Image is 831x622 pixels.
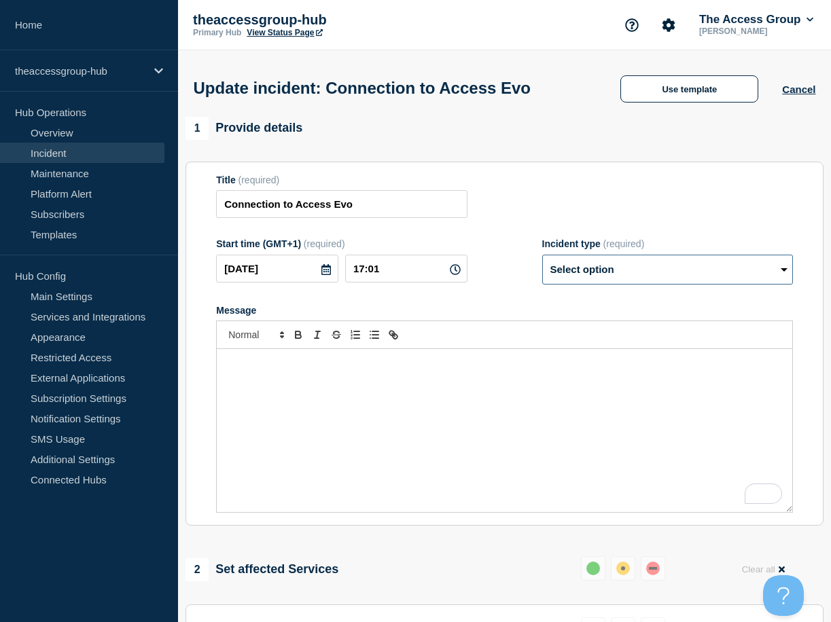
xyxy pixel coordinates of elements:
[15,65,145,77] p: theaccessgroup-hub
[618,11,646,39] button: Support
[193,28,241,37] p: Primary Hub
[384,327,403,343] button: Toggle link
[603,238,645,249] span: (required)
[185,558,338,581] div: Set affected Services
[696,26,816,36] p: [PERSON_NAME]
[327,327,346,343] button: Toggle strikethrough text
[763,575,804,616] iframe: Help Scout Beacon - Open
[216,190,467,218] input: Title
[247,28,322,37] a: View Status Page
[542,255,793,285] select: Incident type
[304,238,345,249] span: (required)
[194,79,531,98] h1: Update incident: Connection to Access Evo
[611,556,635,581] button: affected
[185,117,302,140] div: Provide details
[581,556,605,581] button: up
[216,238,467,249] div: Start time (GMT+1)
[217,349,792,512] div: To enrich screen reader interactions, please activate Accessibility in Grammarly extension settings
[238,175,280,185] span: (required)
[216,255,338,282] input: YYYY-MM-DD
[696,13,816,26] button: The Access Group
[345,255,467,282] input: HH:MM
[308,327,327,343] button: Toggle italic text
[185,117,209,140] span: 1
[654,11,683,39] button: Account settings
[616,562,630,575] div: affected
[216,175,467,185] div: Title
[620,75,758,103] button: Use template
[782,84,815,95] button: Cancel
[193,12,465,28] p: theaccessgroup-hub
[365,327,384,343] button: Toggle bulleted list
[734,556,793,583] button: Clear all
[586,562,600,575] div: up
[542,238,793,249] div: Incident type
[646,562,660,575] div: down
[185,558,209,581] span: 2
[346,327,365,343] button: Toggle ordered list
[216,305,793,316] div: Message
[641,556,665,581] button: down
[289,327,308,343] button: Toggle bold text
[222,327,289,343] span: Font size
